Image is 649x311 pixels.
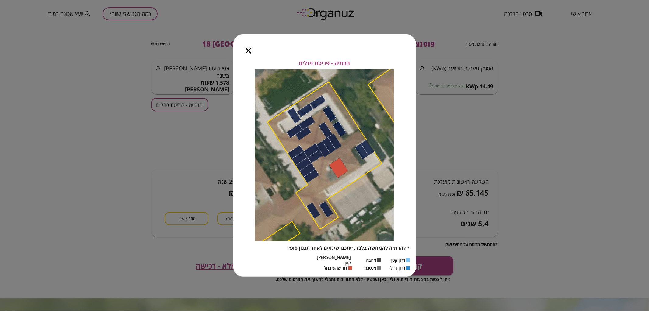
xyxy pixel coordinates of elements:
[366,257,376,263] span: ארובה
[391,265,405,270] span: מזגן גדול
[289,245,410,251] span: *ההדמיה להמחשה בלבד, ייתכנו שינויים לאחר תכנון סופי
[317,255,351,265] span: [PERSON_NAME] קטן
[324,265,347,270] span: דוד שמש גדול
[365,265,376,270] span: אנטנה
[255,69,394,241] img: Panels layout
[392,257,405,263] span: מזגן קטן
[299,60,350,67] span: הדמיה - פריסת פנלים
